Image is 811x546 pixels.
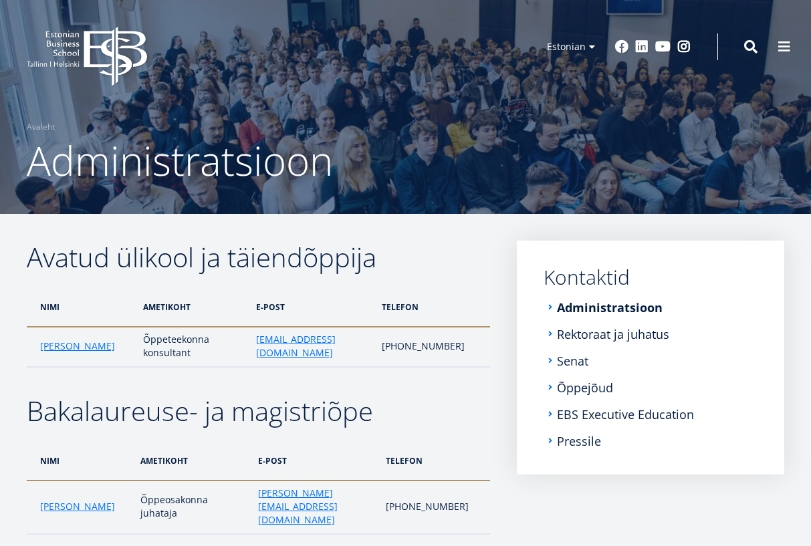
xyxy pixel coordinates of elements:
a: Linkedin [635,40,649,53]
a: Administratsioon [557,301,663,314]
th: ametikoht [134,441,251,481]
th: ametikoht [136,287,249,327]
a: Instagram [677,40,691,53]
a: [EMAIL_ADDRESS][DOMAIN_NAME] [256,333,369,360]
a: Avaleht [27,120,55,134]
a: [PERSON_NAME] [40,500,115,513]
th: nimi [27,441,134,481]
th: telefon [375,287,490,327]
th: telefon [379,441,490,481]
h2: Bakalaureuse- ja magistriõpe [27,394,490,428]
span: Administratsioon [27,133,333,188]
a: Kontaktid [544,267,758,287]
h2: Avatud ülikool ja täiendõppija [27,241,490,274]
td: Õppeosakonna juhataja [134,481,251,534]
td: Õppeteekonna konsultant [136,327,249,367]
a: Rektoraat ja juhatus [557,327,669,341]
th: e-post [251,441,379,481]
a: Senat [557,354,588,368]
th: e-post [249,287,376,327]
th: nimi [27,287,136,327]
a: EBS Executive Education [557,408,694,421]
a: Õppejõud [557,381,613,394]
a: [PERSON_NAME] [40,339,115,353]
a: Pressile [557,434,601,448]
a: Facebook [615,40,628,53]
a: Youtube [655,40,671,53]
a: [PERSON_NAME][EMAIL_ADDRESS][DOMAIN_NAME] [258,487,372,527]
td: [PHONE_NUMBER] [379,481,490,534]
td: [PHONE_NUMBER] [375,327,490,367]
